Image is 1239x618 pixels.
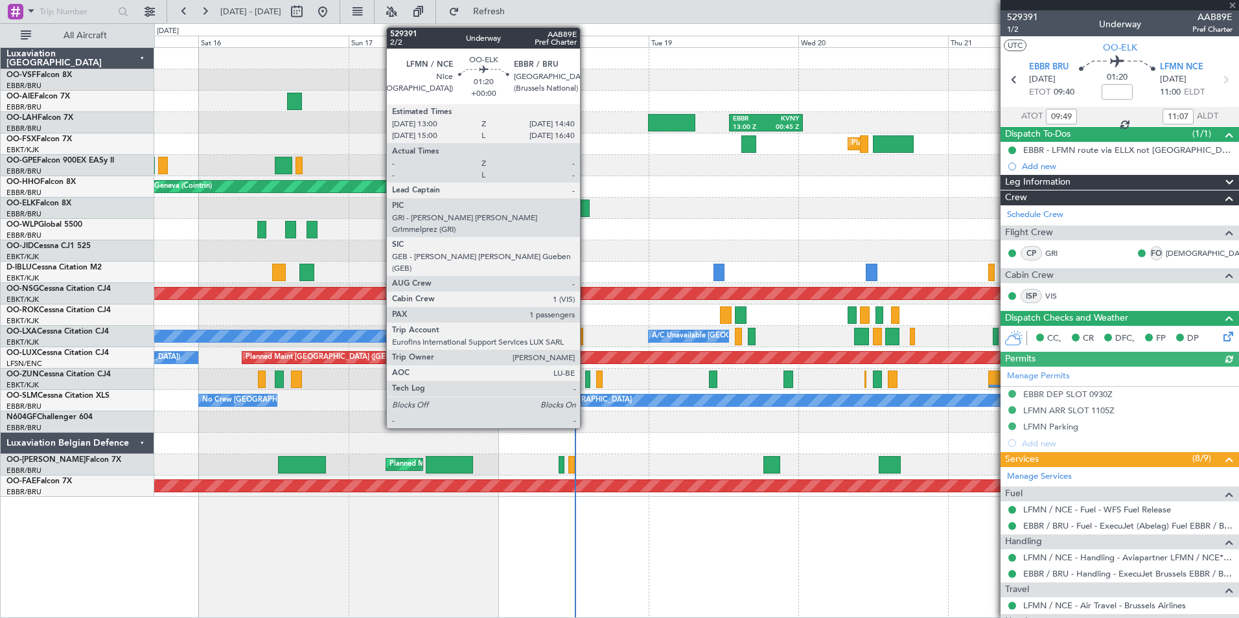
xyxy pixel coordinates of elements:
div: Sat 16 [198,36,348,47]
span: OO-FSX [6,135,36,143]
span: Flight Crew [1005,225,1053,240]
span: OO-LAH [6,114,38,122]
div: ISP [1021,289,1042,303]
span: 01:20 [1107,71,1128,84]
span: ALDT [1197,110,1218,123]
span: OO-ELK [1103,41,1137,54]
div: Underway [1099,17,1141,31]
div: No Crew [GEOGRAPHIC_DATA] ([GEOGRAPHIC_DATA] National) [202,391,419,410]
a: LFMN / NCE - Handling - Aviapartner LFMN / NCE*****MY HANDLING**** [1023,552,1233,563]
div: FO [1150,246,1163,260]
span: OO-ZUN [6,371,39,378]
span: ELDT [1184,86,1205,99]
span: CC, [1047,332,1061,345]
a: EBKT/KJK [6,316,39,326]
span: (1/1) [1192,127,1211,141]
div: EBBR [733,115,766,124]
a: EBBR/BRU [6,423,41,433]
button: Refresh [443,1,520,22]
a: Manage Services [1007,470,1072,483]
a: OO-JIDCessna CJ1 525 [6,242,91,250]
a: EBBR/BRU [6,487,41,497]
span: FP [1156,332,1166,345]
span: (8/9) [1192,452,1211,465]
a: EBKT/KJK [6,380,39,390]
a: OO-AIEFalcon 7X [6,93,70,100]
a: EBBR/BRU [6,81,41,91]
span: Fuel [1005,486,1023,501]
span: [DATE] [1160,73,1187,86]
span: OO-LUX [6,349,37,357]
div: A/C Unavailable [GEOGRAPHIC_DATA] [502,391,632,410]
span: OO-ROK [6,306,39,314]
span: OO-FAE [6,477,36,485]
div: Wed 20 [798,36,948,47]
a: EBKT/KJK [6,145,39,155]
a: OO-WLPGlobal 5500 [6,221,82,229]
a: OO-SLMCessna Citation XLS [6,392,110,400]
span: OO-JID [6,242,34,250]
a: D-IBLUCessna Citation M2 [6,264,102,271]
a: OO-FSXFalcon 7X [6,135,72,143]
span: Crew [1005,190,1027,205]
a: EBBR/BRU [6,209,41,219]
span: Cabin Crew [1005,268,1054,283]
a: OO-ROKCessna Citation CJ4 [6,306,111,314]
span: OO-HHO [6,178,40,186]
span: OO-VSF [6,71,36,79]
a: LFSN/ENC [6,359,42,369]
a: OO-[PERSON_NAME]Falcon 7X [6,456,121,464]
span: ATOT [1021,110,1043,123]
a: OO-VSFFalcon 8X [6,71,72,79]
span: D-IBLU [6,264,32,271]
span: CR [1083,332,1094,345]
div: Sun 17 [349,36,498,47]
a: OO-ELKFalcon 8X [6,200,71,207]
span: OO-SLM [6,392,38,400]
a: OO-NSGCessna Citation CJ4 [6,285,111,293]
span: 11:00 [1160,86,1181,99]
span: OO-[PERSON_NAME] [6,456,86,464]
a: LFMN / NCE - Fuel - WFS Fuel Release [1023,504,1171,515]
div: CP [1021,246,1042,260]
a: OO-FAEFalcon 7X [6,477,72,485]
div: Tue 19 [649,36,798,47]
span: Leg Information [1005,175,1071,190]
div: A/C Unavailable [GEOGRAPHIC_DATA] ([GEOGRAPHIC_DATA] National) [652,326,893,346]
span: Services [1005,452,1039,467]
span: 09:40 [1054,86,1074,99]
a: N604GFChallenger 604 [6,413,93,421]
div: Planned Maint Kortrijk-[GEOGRAPHIC_DATA] [851,134,1002,154]
div: Mon 18 [498,36,648,47]
span: AAB89E [1192,10,1233,24]
span: [DATE] [1029,73,1056,86]
span: Handling [1005,534,1042,549]
span: 529391 [1007,10,1038,24]
a: Schedule Crew [1007,209,1063,222]
span: OO-GPE [6,157,37,165]
span: N604GF [6,413,37,421]
span: ETOT [1029,86,1050,99]
button: UTC [1004,40,1026,51]
span: EBBR BRU [1029,61,1069,74]
span: Dispatch Checks and Weather [1005,311,1128,326]
a: EBBR/BRU [6,166,41,176]
span: OO-ELK [6,200,36,207]
span: Pref Charter [1192,24,1233,35]
span: LFMN NCE [1160,61,1203,74]
span: Travel [1005,582,1029,597]
span: [DATE] - [DATE] [220,6,281,17]
a: GRI [1045,247,1074,259]
span: OO-NSG [6,285,39,293]
a: OO-ZUNCessna Citation CJ4 [6,371,111,378]
a: EBKT/KJK [6,252,39,262]
div: Planned Maint [GEOGRAPHIC_DATA] ([GEOGRAPHIC_DATA] National) [389,455,624,474]
a: EBBR/BRU [6,466,41,475]
span: Refresh [462,7,516,16]
span: OO-AIE [6,93,34,100]
div: EBBR - LFMN route via ELLX not [GEOGRAPHIC_DATA] [1023,144,1233,155]
a: VIS [1045,290,1074,302]
a: EBBR / BRU - Handling - ExecuJet Brussels EBBR / BRU [1023,568,1233,579]
a: EBBR/BRU [6,402,41,411]
a: EBKT/KJK [6,273,39,283]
